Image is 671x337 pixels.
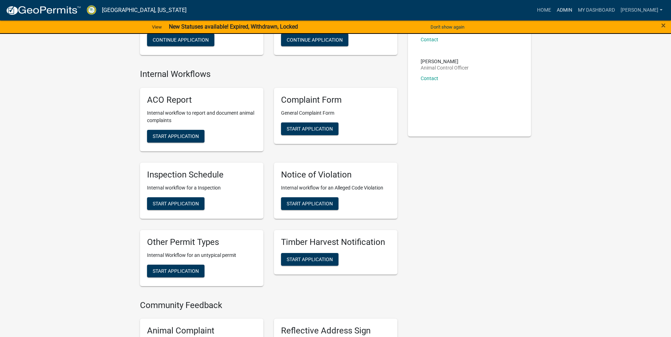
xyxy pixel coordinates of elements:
[287,200,333,206] span: Start Application
[147,34,214,46] button: Continue Application
[153,268,199,273] span: Start Application
[147,130,205,143] button: Start Application
[287,256,333,262] span: Start Application
[147,237,256,247] h5: Other Permit Types
[575,4,618,17] a: My Dashboard
[281,95,390,105] h5: Complaint Form
[147,197,205,210] button: Start Application
[281,197,338,210] button: Start Application
[421,65,469,70] p: Animal Control Officer
[421,59,469,64] p: [PERSON_NAME]
[421,37,438,42] a: Contact
[618,4,665,17] a: [PERSON_NAME]
[147,252,256,259] p: Internal Workflow for an untypical permit
[661,20,666,30] span: ×
[140,300,397,311] h4: Community Feedback
[281,109,390,117] p: General Complaint Form
[281,237,390,247] h5: Timber Harvest Notification
[147,109,256,124] p: Internal workflow to report and document animal complaints
[534,4,554,17] a: Home
[428,21,467,33] button: Don't show again
[554,4,575,17] a: Admin
[147,184,256,192] p: Internal workflow for a Inspection
[102,4,187,16] a: [GEOGRAPHIC_DATA], [US_STATE]
[147,95,256,105] h5: ACO Report
[287,126,333,132] span: Start Application
[281,184,390,192] p: Internal workflow for an Alleged Code Violation
[153,133,199,139] span: Start Application
[281,34,348,46] button: Continue Application
[661,21,666,30] button: Close
[147,265,205,277] button: Start Application
[281,122,338,135] button: Start Application
[147,326,256,336] h5: Animal Complaint
[169,23,298,30] strong: New Statuses available! Expired, Withdrawn, Locked
[87,5,96,15] img: Crawford County, Georgia
[153,200,199,206] span: Start Application
[421,76,438,81] a: Contact
[140,69,397,79] h4: Internal Workflows
[147,170,256,180] h5: Inspection Schedule
[149,21,165,33] a: View
[281,253,338,266] button: Start Application
[281,170,390,180] h5: Notice of Violation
